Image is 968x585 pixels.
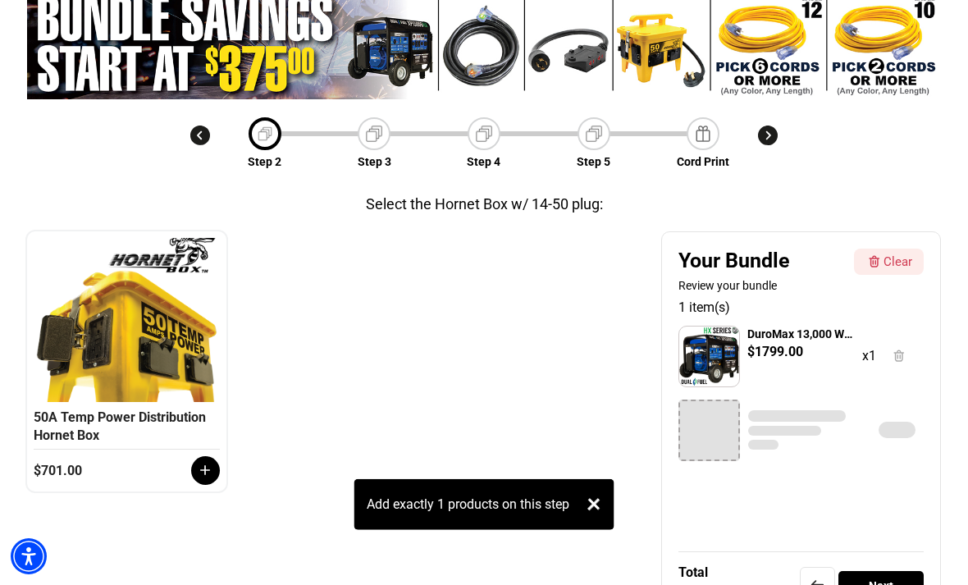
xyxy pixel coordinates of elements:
[367,495,569,514] div: Add exactly 1 products on this step
[678,298,924,318] div: 1 item(s)
[248,153,281,171] p: Step 2
[862,346,876,366] div: x1
[679,327,739,386] img: DuroMax 13,000 Watt Dual Fuel Generator
[358,153,391,171] p: Step 3
[366,193,603,215] div: Select the Hornet Box w/ 14-50 plug:
[747,326,855,342] div: DuroMax 13,000 Watt Dual Fuel Generator
[573,483,614,525] div: +
[467,153,500,171] p: Step 4
[678,277,847,294] div: Review your bundle
[577,153,610,171] p: Step 5
[678,249,847,273] div: Your Bundle
[34,463,143,478] div: $701.00
[11,538,47,574] div: Accessibility Menu
[34,409,220,450] div: 50A Temp Power Distribution Hornet Box
[747,342,803,362] div: $1799.00
[884,253,912,272] div: Clear
[677,153,729,171] p: Cord Print
[678,564,708,580] div: Total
